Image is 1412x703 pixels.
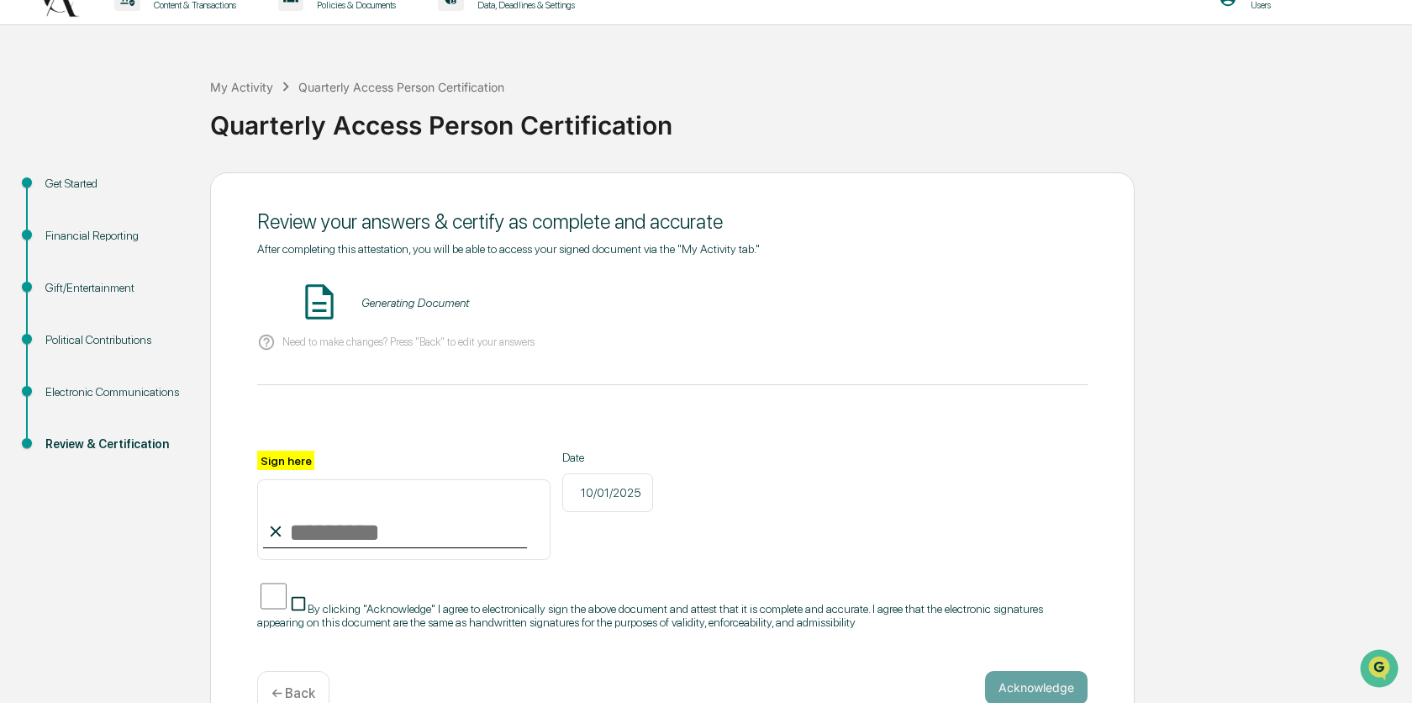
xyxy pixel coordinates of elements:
[257,451,314,470] label: Sign here
[34,244,106,261] span: Data Lookup
[17,214,30,227] div: 🖐️
[261,579,287,613] input: By clicking "Acknowledge" I agree to electronically sign the above document and attest that it is...
[45,227,183,245] div: Financial Reporting
[298,281,340,323] img: Document Icon
[45,331,183,349] div: Political Contributions
[282,336,535,348] p: Need to make changes? Press "Back" to edit your answers
[10,205,115,235] a: 🖐️Preclearance
[45,436,183,453] div: Review & Certification
[167,285,203,298] span: Pylon
[257,209,1088,234] div: Review your answers & certify as complete and accurate
[34,212,108,229] span: Preclearance
[361,296,469,309] div: Generating Document
[119,284,203,298] a: Powered byPylon
[10,237,113,267] a: 🔎Data Lookup
[45,175,183,193] div: Get Started
[45,383,183,401] div: Electronic Communications
[57,145,213,159] div: We're available if you need us!
[210,97,1404,140] div: Quarterly Access Person Certification
[122,214,135,227] div: 🗄️
[115,205,215,235] a: 🗄️Attestations
[17,246,30,259] div: 🔎
[17,129,47,159] img: 1746055101610-c473b297-6a78-478c-a979-82029cc54cd1
[257,242,760,256] span: After completing this attestation, you will be able to access your signed document via the "My Ac...
[271,685,315,701] p: ← Back
[562,451,653,464] label: Date
[45,279,183,297] div: Gift/Entertainment
[286,134,306,154] button: Start new chat
[57,129,276,145] div: Start new chat
[1358,647,1404,693] iframe: Open customer support
[210,80,273,94] div: My Activity
[139,212,208,229] span: Attestations
[298,80,504,94] div: Quarterly Access Person Certification
[562,473,653,512] div: 10/01/2025
[257,602,1043,629] span: By clicking "Acknowledge" I agree to electronically sign the above document and attest that it is...
[17,35,306,62] p: How can we help?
